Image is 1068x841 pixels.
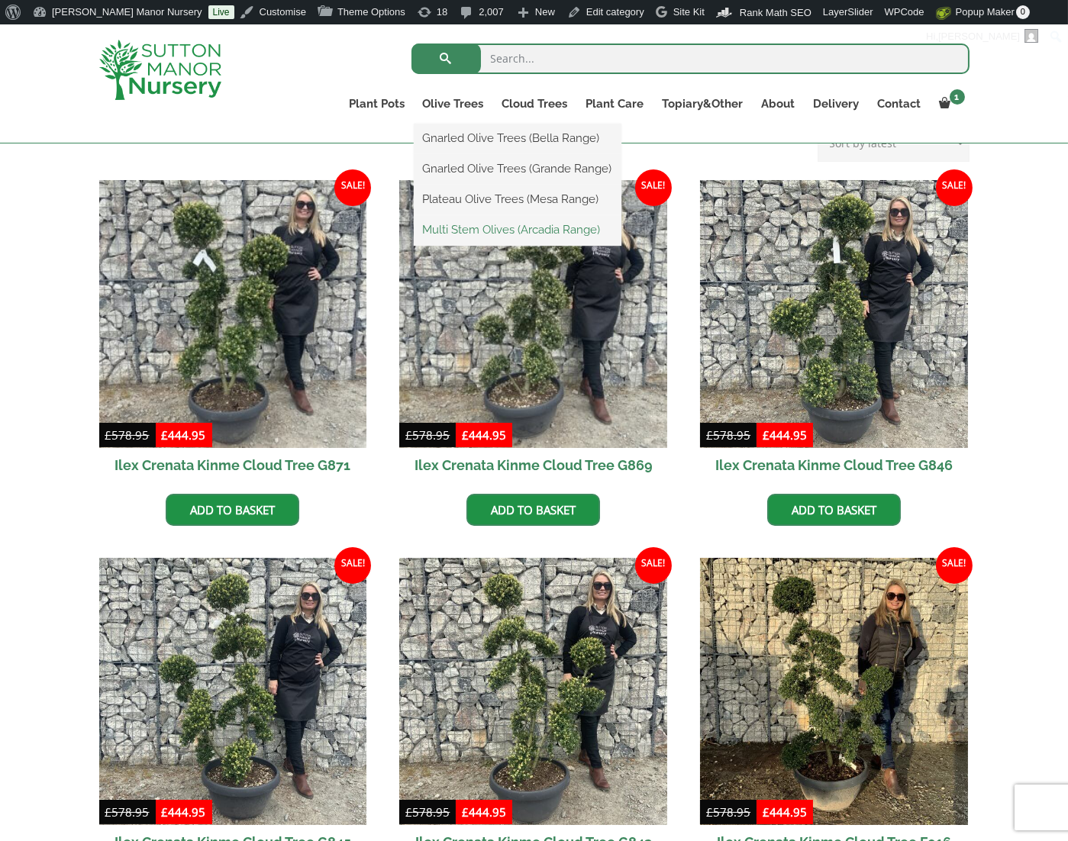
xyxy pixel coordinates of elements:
[405,427,450,443] bdi: 578.95
[162,427,169,443] span: £
[493,93,577,114] a: Cloud Trees
[462,427,469,443] span: £
[936,169,973,206] span: Sale!
[99,180,367,448] img: Ilex Crenata Kinme Cloud Tree G871
[411,43,970,74] input: Search...
[635,547,672,584] span: Sale!
[938,31,1020,42] span: [PERSON_NAME]
[399,180,667,448] img: Ilex Crenata Kinme Cloud Tree G869
[414,157,621,180] a: Gnarled Olive Trees (Grande Range)
[334,169,371,206] span: Sale!
[869,93,931,114] a: Contact
[99,40,221,100] img: logo
[399,558,667,826] img: Ilex Crenata Kinme Cloud Tree G842
[577,93,653,114] a: Plant Care
[931,93,970,114] a: 1
[700,180,968,482] a: Sale! Ilex Crenata Kinme Cloud Tree G846
[105,427,150,443] bdi: 578.95
[706,427,713,443] span: £
[99,448,367,482] h2: Ilex Crenata Kinme Cloud Tree G871
[706,804,713,820] span: £
[414,188,621,211] a: Plateau Olive Trees (Mesa Range)
[763,427,770,443] span: £
[767,494,901,526] a: Add to basket: “Ilex Crenata Kinme Cloud Tree G846”
[340,93,414,114] a: Plant Pots
[414,93,493,114] a: Olive Trees
[700,448,968,482] h2: Ilex Crenata Kinme Cloud Tree G846
[921,24,1044,49] a: Hi,
[950,89,965,105] span: 1
[700,558,968,826] img: Ilex Crenata Kinme Cloud Tree F916
[635,169,672,206] span: Sale!
[162,427,206,443] bdi: 444.95
[399,180,667,482] a: Sale! Ilex Crenata Kinme Cloud Tree G869
[414,218,621,241] a: Multi Stem Olives (Arcadia Range)
[105,804,150,820] bdi: 578.95
[466,494,600,526] a: Add to basket: “Ilex Crenata Kinme Cloud Tree G869”
[162,804,206,820] bdi: 444.95
[162,804,169,820] span: £
[99,180,367,482] a: Sale! Ilex Crenata Kinme Cloud Tree G871
[700,180,968,448] img: Ilex Crenata Kinme Cloud Tree G846
[753,93,805,114] a: About
[462,804,469,820] span: £
[462,804,506,820] bdi: 444.95
[405,804,450,820] bdi: 578.95
[105,427,112,443] span: £
[673,6,705,18] span: Site Kit
[462,427,506,443] bdi: 444.95
[706,804,750,820] bdi: 578.95
[763,427,807,443] bdi: 444.95
[763,804,807,820] bdi: 444.95
[763,804,770,820] span: £
[414,127,621,150] a: Gnarled Olive Trees (Bella Range)
[99,558,367,826] img: Ilex Crenata Kinme Cloud Tree G845
[805,93,869,114] a: Delivery
[405,427,412,443] span: £
[166,494,299,526] a: Add to basket: “Ilex Crenata Kinme Cloud Tree G871”
[399,448,667,482] h2: Ilex Crenata Kinme Cloud Tree G869
[706,427,750,443] bdi: 578.95
[1016,5,1030,19] span: 0
[936,547,973,584] span: Sale!
[405,804,412,820] span: £
[334,547,371,584] span: Sale!
[105,804,112,820] span: £
[740,7,811,18] span: Rank Math SEO
[653,93,753,114] a: Topiary&Other
[208,5,234,19] a: Live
